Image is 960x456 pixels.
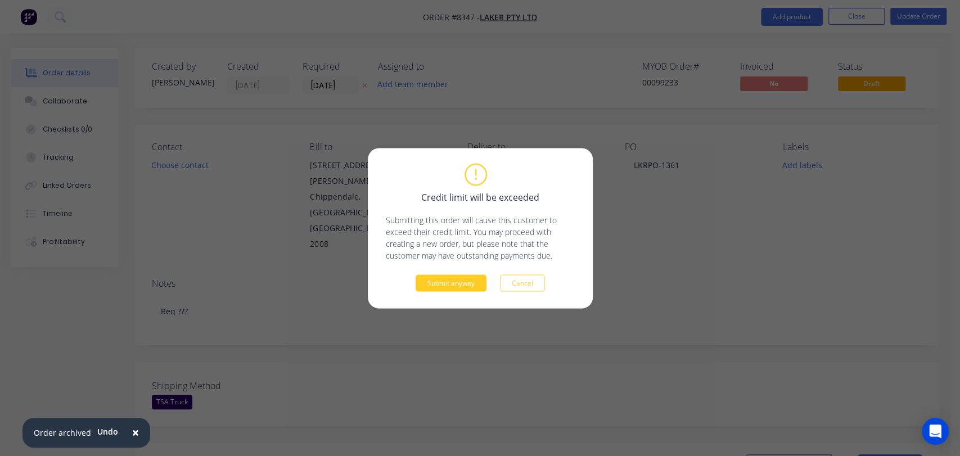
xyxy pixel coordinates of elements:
span: × [132,425,139,440]
div: Open Intercom Messenger [922,418,949,445]
span: Credit limit will be exceeded [421,190,539,202]
p: Submitting this order will cause this customer to exceed their credit limit. You may proceed with... [386,214,575,261]
button: Close [121,419,150,446]
button: Submit anyway [416,274,486,291]
button: Undo [91,423,124,440]
div: Order archived [34,427,91,439]
button: Cancel [500,274,545,291]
